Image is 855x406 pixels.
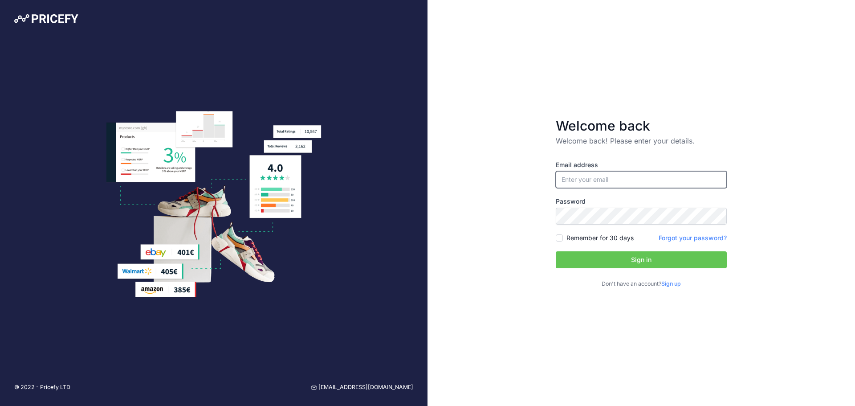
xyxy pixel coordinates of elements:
[556,135,727,146] p: Welcome back! Please enter your details.
[556,160,727,169] label: Email address
[556,280,727,288] p: Don't have an account?
[661,280,681,287] a: Sign up
[659,234,727,242] a: Forgot your password?
[566,234,634,242] label: Remember for 30 days
[556,251,727,268] button: Sign in
[556,171,727,188] input: Enter your email
[311,383,413,392] a: [EMAIL_ADDRESS][DOMAIN_NAME]
[14,14,78,23] img: Pricefy
[556,197,727,206] label: Password
[14,383,70,392] p: © 2022 - Pricefy LTD
[556,118,727,134] h3: Welcome back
